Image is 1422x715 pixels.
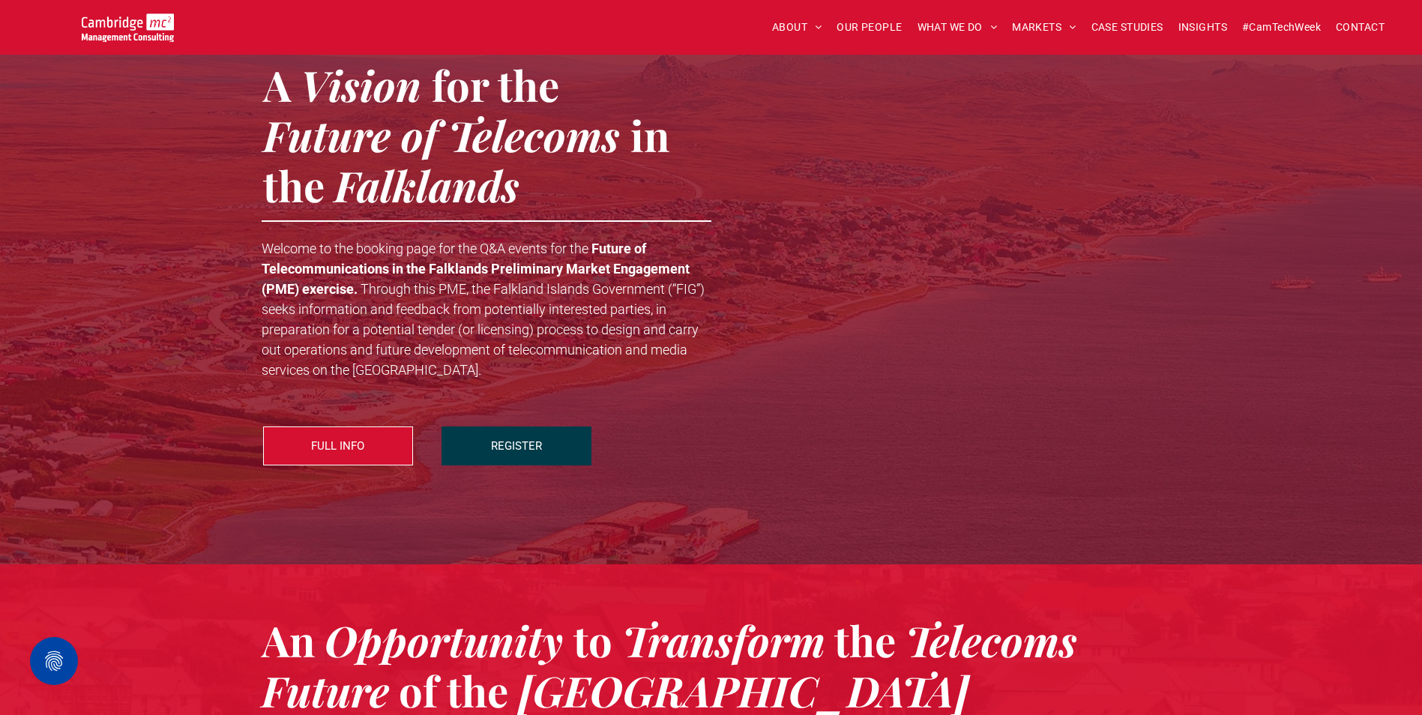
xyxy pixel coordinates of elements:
a: INSIGHTS [1171,16,1235,39]
a: FULL INFO [263,426,413,465]
span: Opportunity [325,612,563,668]
span: to [573,612,612,668]
a: REGISTER [442,426,591,465]
span: FULL INFO [311,427,364,465]
img: Cambridge MC Logo [82,13,174,42]
a: OUR PEOPLE [829,16,909,39]
a: MARKETS [1004,16,1083,39]
span: A [263,56,291,112]
a: CONTACT [1328,16,1392,39]
span: Falklands [334,157,519,213]
strong: Future of Telecommunications in the Falklands Preliminary Market Engagement (PME) exercise. [262,241,690,297]
span: Through this PME, [361,281,469,297]
span: Welcome to the booking page for the Q&A events for the [262,241,588,256]
span: REGISTER [491,427,542,465]
span: the [263,157,325,213]
span: Transform [622,612,825,668]
span: Future of Telecoms [263,106,620,163]
span: the [834,612,896,668]
a: ABOUT [765,16,830,39]
a: WHAT WE DO [910,16,1005,39]
span: Vision [301,56,421,112]
span: in [630,106,669,163]
a: #CamTechWeek [1235,16,1328,39]
a: CASE STUDIES [1084,16,1171,39]
span: the Falkland Islands Government (“FIG”) seeks information and feedback from potentially intereste... [262,281,705,378]
span: for the [432,56,559,112]
span: An [262,612,315,668]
